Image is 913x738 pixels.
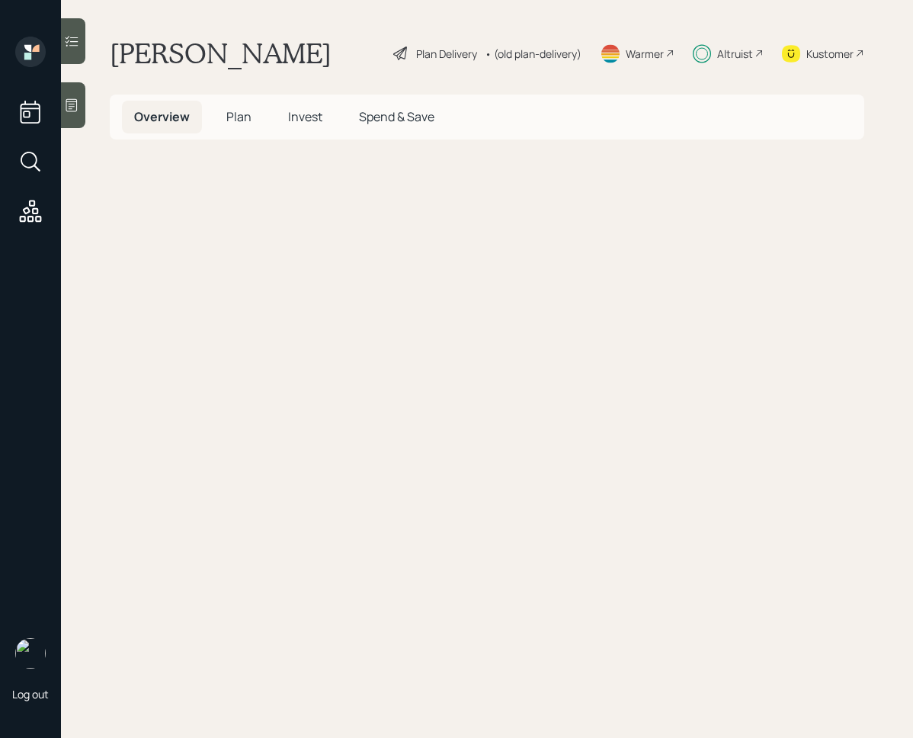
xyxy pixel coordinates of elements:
[626,46,664,62] div: Warmer
[226,108,251,125] span: Plan
[717,46,753,62] div: Altruist
[12,687,49,701] div: Log out
[485,46,581,62] div: • (old plan-delivery)
[134,108,190,125] span: Overview
[416,46,477,62] div: Plan Delivery
[806,46,854,62] div: Kustomer
[110,37,332,70] h1: [PERSON_NAME]
[359,108,434,125] span: Spend & Save
[288,108,322,125] span: Invest
[15,638,46,669] img: retirable_logo.png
